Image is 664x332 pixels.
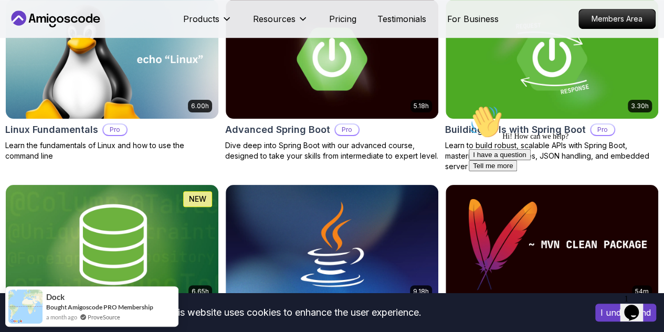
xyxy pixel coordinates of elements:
[4,59,52,70] button: Tell me more
[8,301,579,324] div: This website uses cookies to enhance the user experience.
[4,32,104,39] span: Hi! How can we help?
[253,13,308,34] button: Resources
[46,293,65,302] span: Dock
[183,13,232,34] button: Products
[5,140,219,161] p: Learn the fundamentals of Linux and how to use the command line
[578,9,656,29] a: Members Area
[595,304,656,321] button: Accept cookies
[189,194,206,204] p: NEW
[447,13,499,25] a: For Business
[191,102,209,110] p: 6.00h
[6,185,218,304] img: Spring Data JPA card
[329,13,356,25] a: Pricing
[88,313,120,321] a: ProveSource
[335,124,359,135] p: Pro
[414,102,429,110] p: 5.18h
[68,303,153,311] a: Amigoscode PRO Membership
[4,4,38,38] img: :wave:
[445,122,586,137] h2: Building APIs with Spring Boot
[413,287,429,296] p: 9.18h
[445,140,659,172] p: Learn to build robust, scalable APIs with Spring Boot, mastering REST principles, JSON handling, ...
[46,303,67,311] span: Bought
[635,287,649,296] p: 54m
[103,124,127,135] p: Pro
[377,13,426,25] a: Testimonials
[8,289,43,324] img: provesource social proof notification image
[225,140,439,161] p: Dive deep into Spring Boot with our advanced course, designed to take your skills from intermedia...
[5,122,98,137] h2: Linux Fundamentals
[253,13,296,25] p: Resources
[579,9,655,28] p: Members Area
[192,287,209,296] p: 6.65h
[620,290,654,321] iframe: chat widget
[46,313,77,321] span: a month ago
[225,122,330,137] h2: Advanced Spring Boot
[183,13,219,25] p: Products
[226,185,438,304] img: Java for Developers card
[446,185,658,304] img: Maven Essentials card
[4,4,193,70] div: 👋Hi! How can we help?I have a questionTell me more
[4,48,66,59] button: I have a question
[465,101,654,285] iframe: chat widget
